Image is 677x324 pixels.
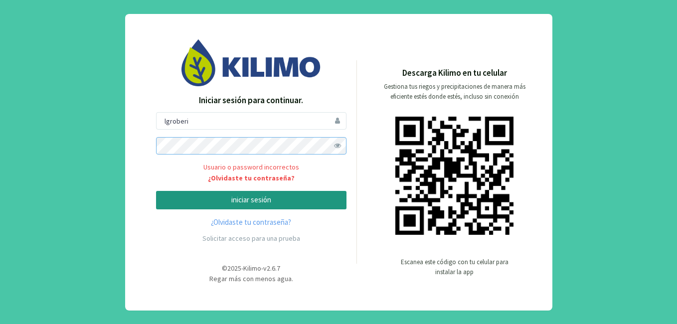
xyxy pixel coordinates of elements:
[395,117,513,235] img: qr code
[156,217,346,228] a: ¿Olvidaste tu contraseña?
[209,274,293,283] span: Regar más con menos agua.
[227,264,241,273] span: 2025
[400,257,509,277] p: Escanea este código con tu celular para instalar la app
[378,82,531,102] p: Gestiona tus riegos y precipitaciones de manera más eficiente estés donde estés, incluso sin cone...
[156,191,346,209] button: iniciar sesión
[181,39,321,86] img: Image
[261,264,263,273] span: -
[156,112,346,130] input: Usuario
[402,67,507,80] p: Descarga Kilimo en tu celular
[241,264,243,273] span: -
[165,194,338,206] p: iniciar sesión
[243,264,261,273] span: Kilimo
[222,264,227,273] span: ©
[202,234,300,243] a: Solicitar acceso para una prueba
[156,94,346,107] p: Iniciar sesión para continuar.
[156,162,346,183] span: Usuario o password incorrectos
[156,173,346,183] a: ¿Olvidaste tu contraseña?
[263,264,280,273] span: v2.6.7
